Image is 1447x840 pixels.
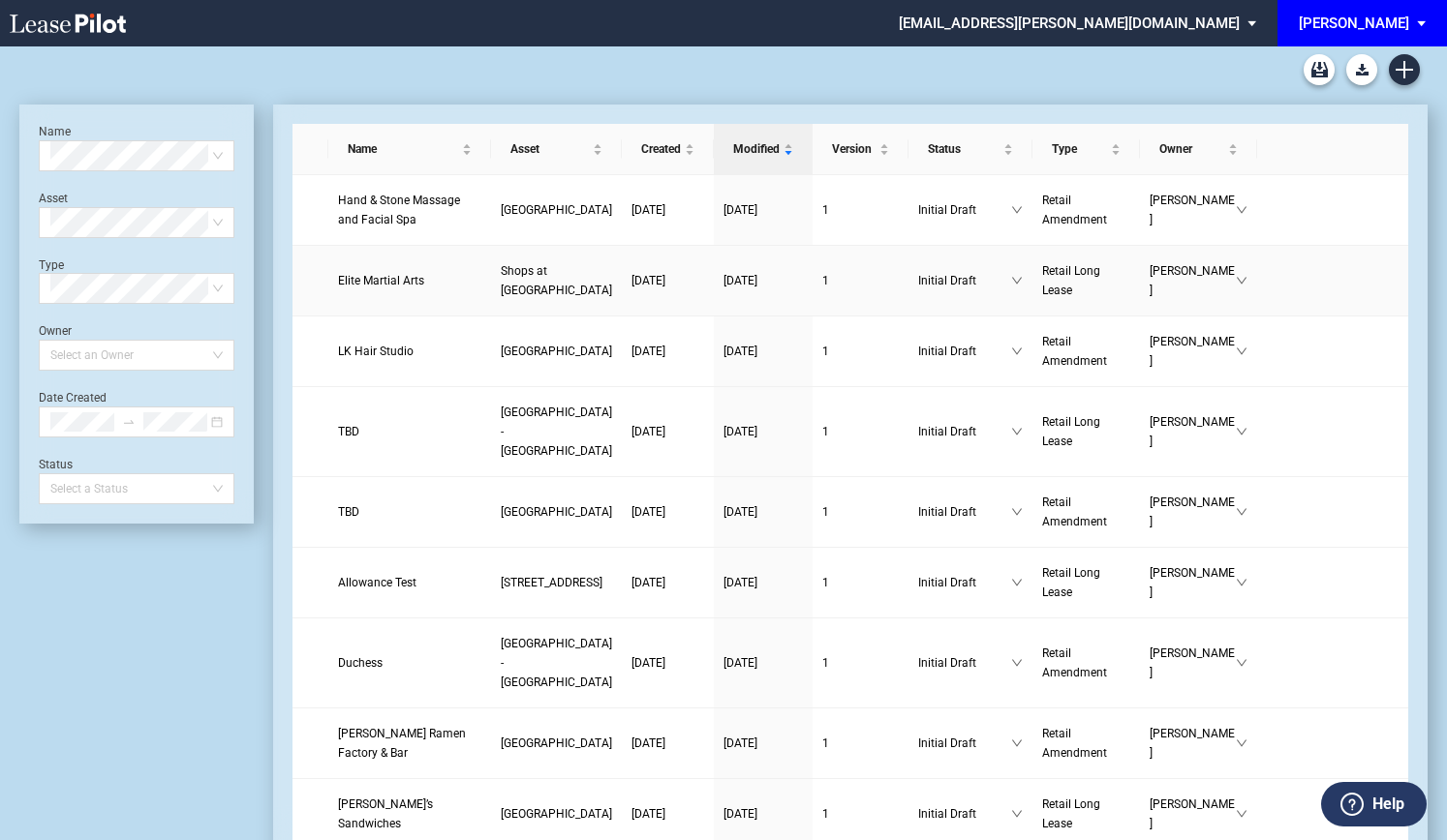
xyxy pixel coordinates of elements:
span: down [1011,808,1023,820]
label: Help [1372,792,1404,817]
a: [DATE] [631,653,704,673]
span: Version [832,139,875,159]
span: Hand & Stone Massage and Facial Spa [338,194,460,226]
a: [GEOGRAPHIC_DATA] - [GEOGRAPHIC_DATA] [501,634,612,692]
span: TBD [338,505,359,519]
span: 1 [822,736,829,750]
span: Initial Draft [918,271,1012,290]
span: [PERSON_NAME] [1150,332,1236,371]
span: [PERSON_NAME] [1150,563,1236,602]
a: 1 [822,502,898,522]
a: 1 [822,804,898,824]
span: down [1236,426,1247,437]
a: [DATE] [723,573,803,592]
span: Shops at West Falls Church [501,264,612,297]
a: [DATE] [631,804,704,824]
a: Retail Amendment [1042,493,1130,531]
span: Initial Draft [918,422,1012,441]
th: Owner [1140,124,1257,175]
a: [DATE] [631,422,704,441]
span: [DATE] [631,425,665,438]
span: Toco Hills Shopping Center [501,505,612,519]
label: Name [39,125,71,138]
span: 1 [822,425,829,438]
span: [PERSON_NAME] [1150,724,1236,763]
span: down [1236,204,1247,216]
span: down [1011,275,1023,286]
th: Created [622,124,714,175]
span: Uptown Park - East [501,637,612,689]
span: Initial Draft [918,653,1012,673]
span: Created [641,139,681,159]
span: [DATE] [723,505,757,519]
span: Initial Draft [918,200,1012,220]
span: to [122,415,136,429]
span: Retail Amendment [1042,727,1107,760]
span: [DATE] [631,576,665,589]
span: down [1236,345,1247,357]
span: [PERSON_NAME] [1150,795,1236,833]
span: [DATE] [631,203,665,217]
a: [DATE] [723,271,803,290]
label: Asset [39,192,68,205]
span: TBD [338,425,359,438]
span: MacArthur Park [501,807,612,821]
span: 15 VerValen Street [501,576,602,589]
span: Snarf’s Sandwiches [338,797,433,830]
span: [PERSON_NAME] [1150,412,1236,451]
span: 1 [822,203,829,217]
span: [DATE] [723,656,757,670]
a: Retail Amendment [1042,644,1130,682]
a: [PERSON_NAME] Ramen Factory & Bar [338,724,481,763]
span: Owner [1159,139,1224,159]
a: [DATE] [723,422,803,441]
span: 1 [822,345,829,358]
span: Initial Draft [918,804,1012,824]
span: Retail Amendment [1042,194,1107,226]
a: Retail Long Lease [1042,412,1130,451]
span: down [1236,506,1247,518]
span: 1 [822,656,829,670]
span: down [1011,657,1023,669]
a: Shops at [GEOGRAPHIC_DATA] [501,261,612,300]
a: Retail Long Lease [1042,563,1130,602]
a: Elite Martial Arts [338,271,481,290]
span: 1 [822,274,829,287]
a: 1 [822,653,898,673]
a: [GEOGRAPHIC_DATA] - [GEOGRAPHIC_DATA] [501,403,612,461]
span: Retail Amendment [1042,335,1107,368]
span: Retail Long Lease [1042,566,1100,599]
span: Name [348,139,458,159]
label: Type [39,258,64,272]
th: Modified [714,124,813,175]
a: 1 [822,271,898,290]
label: Status [39,458,73,471]
span: [PERSON_NAME] [1150,191,1236,229]
span: down [1236,657,1247,669]
a: 1 [822,342,898,361]
a: Allowance Test [338,573,481,592]
span: [DATE] [723,203,757,217]
label: Date Created [39,391,107,405]
span: [DATE] [723,736,757,750]
a: [STREET_ADDRESS] [501,573,612,592]
span: 1 [822,576,829,589]
a: [GEOGRAPHIC_DATA] [501,200,612,220]
a: Retail Amendment [1042,724,1130,763]
span: swap-right [122,415,136,429]
th: Status [908,124,1033,175]
a: Retail Long Lease [1042,261,1130,300]
span: down [1236,737,1247,749]
span: Retail Amendment [1042,495,1107,528]
md-menu: Download Blank Form List [1340,54,1383,85]
a: [DATE] [723,653,803,673]
span: Initial Draft [918,734,1012,753]
span: [PERSON_NAME] [1150,644,1236,682]
span: Type [1052,139,1107,159]
span: down [1011,737,1023,749]
span: Initial Draft [918,502,1012,522]
a: [GEOGRAPHIC_DATA] [501,804,612,824]
a: TBD [338,502,481,522]
span: down [1011,345,1023,357]
span: Status [928,139,1001,159]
